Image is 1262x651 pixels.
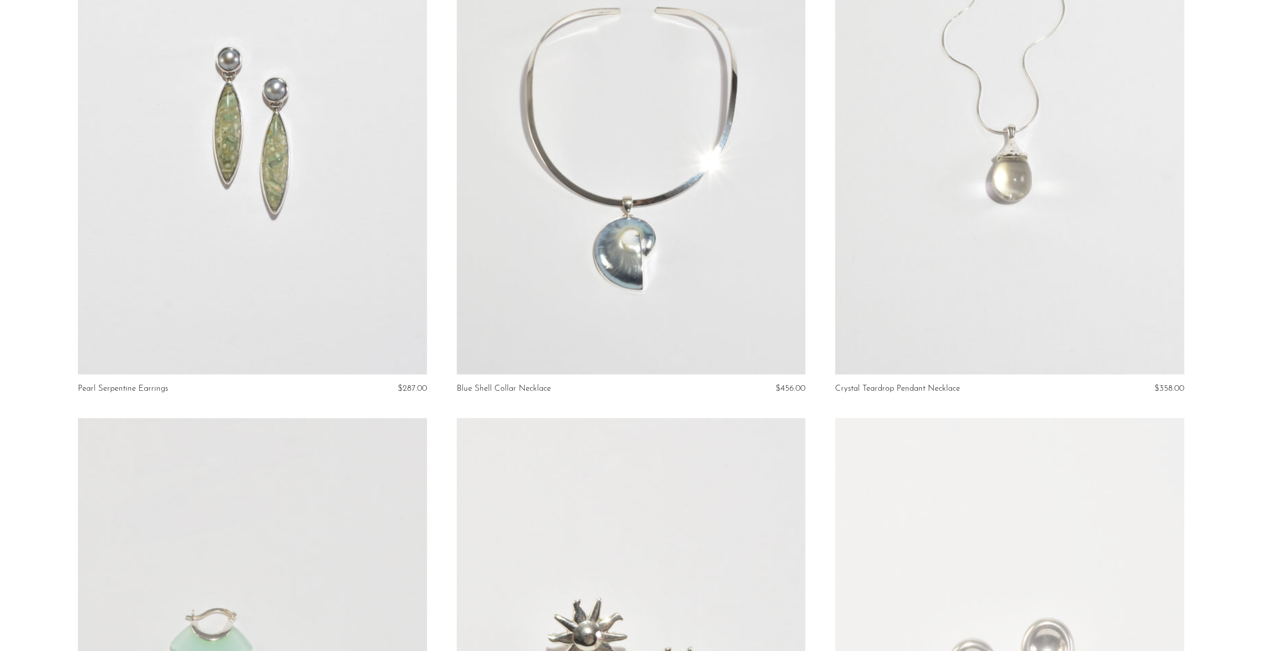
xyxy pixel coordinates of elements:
a: Blue Shell Collar Necklace [457,384,551,393]
a: Crystal Teardrop Pendant Necklace [835,384,960,393]
span: $358.00 [1154,384,1184,393]
span: $287.00 [398,384,427,393]
span: $456.00 [776,384,805,393]
a: Pearl Serpentine Earrings [78,384,168,393]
